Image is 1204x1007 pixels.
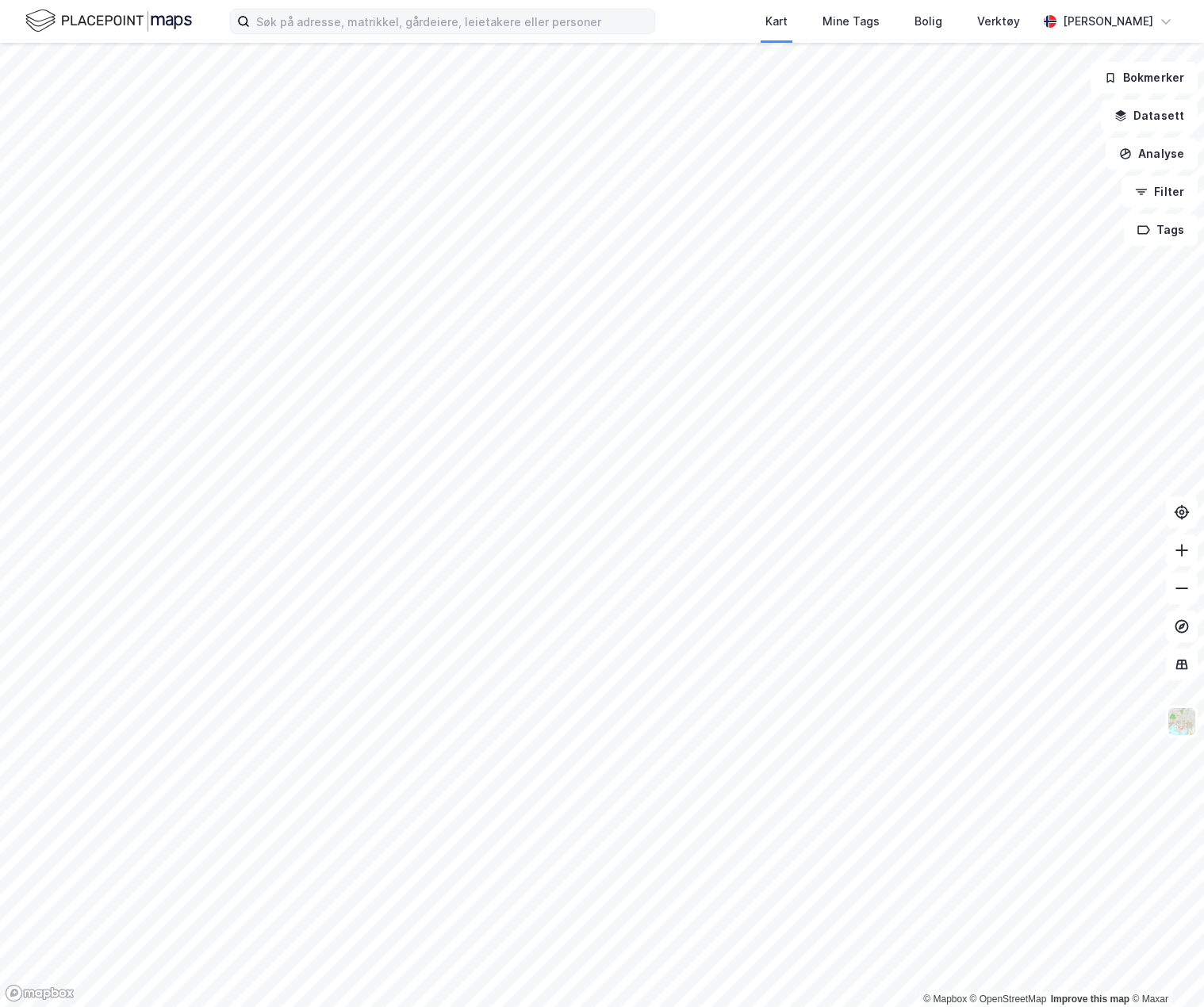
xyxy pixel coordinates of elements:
[915,12,942,31] div: Bolig
[1106,138,1198,170] button: Analyse
[1063,12,1153,31] div: [PERSON_NAME]
[250,10,654,33] input: Søk på adresse, matrikkel, gårdeiere, leietakere eller personer
[765,12,788,31] div: Kart
[970,994,1047,1005] a: OpenStreetMap
[5,984,75,1002] a: Mapbox homepage
[1091,62,1198,94] button: Bokmerker
[1125,931,1204,1007] div: Kontrollprogram for chat
[822,12,880,31] div: Mine Tags
[1051,994,1129,1005] a: Improve this map
[1101,100,1198,132] button: Datasett
[1125,931,1204,1007] iframe: Chat Widget
[25,7,192,35] img: logo.f888ab2527a4732fd821a326f86c7f29.svg
[1167,706,1197,737] img: Z
[923,994,967,1005] a: Mapbox
[977,12,1020,31] div: Verktøy
[1124,214,1198,246] button: Tags
[1122,176,1198,208] button: Filter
